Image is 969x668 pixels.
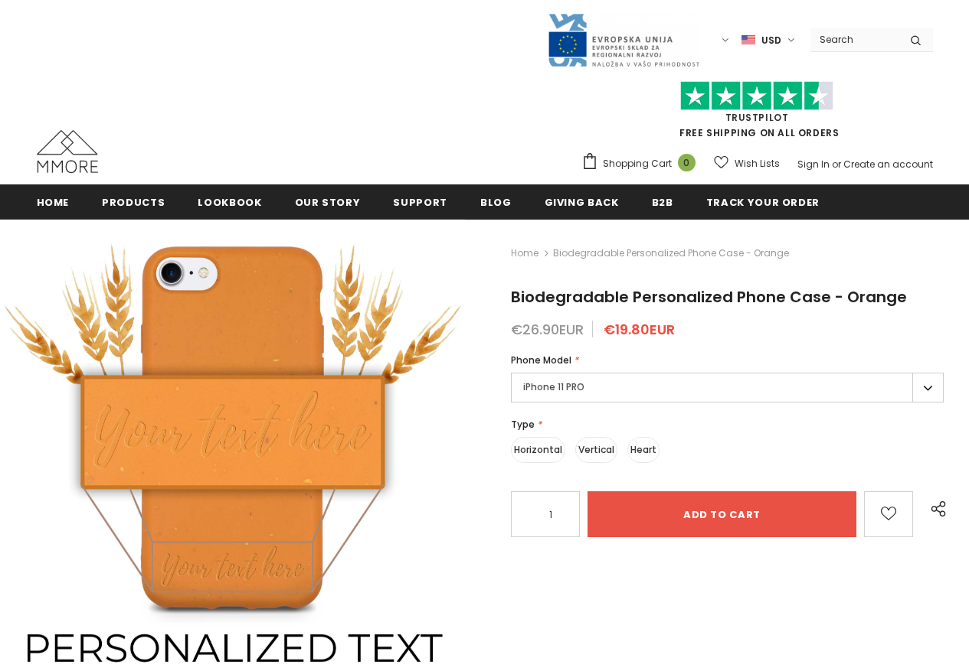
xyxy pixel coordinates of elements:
[37,184,70,219] a: Home
[198,195,261,210] span: Lookbook
[761,33,781,48] span: USD
[545,195,619,210] span: Giving back
[741,34,755,47] img: USD
[547,12,700,68] img: Javni Razpis
[511,244,539,262] a: Home
[843,158,933,171] a: Create an account
[714,150,780,177] a: Wish Lists
[706,195,820,210] span: Track your order
[581,88,933,139] span: FREE SHIPPING ON ALL ORDERS
[678,154,696,171] span: 0
[652,184,673,219] a: B2B
[480,184,512,219] a: Blog
[627,437,660,463] label: Heart
[581,152,703,175] a: Shopping Cart 0
[725,111,789,124] a: Trustpilot
[511,373,944,402] label: iPhone 11 PRO
[553,244,789,262] span: Biodegradable Personalized Phone Case - Orange
[393,184,447,219] a: support
[102,195,165,210] span: Products
[604,320,675,339] span: €19.80EUR
[102,184,165,219] a: Products
[295,184,361,219] a: Our Story
[603,156,672,171] span: Shopping Cart
[393,195,447,210] span: support
[735,156,780,171] span: Wish Lists
[706,184,820,219] a: Track your order
[680,81,833,111] img: Trust Pilot Stars
[810,28,899,51] input: Search Site
[295,195,361,210] span: Our Story
[37,195,70,210] span: Home
[547,33,700,46] a: Javni Razpis
[198,184,261,219] a: Lookbook
[511,286,907,308] span: Biodegradable Personalized Phone Case - Orange
[652,195,673,210] span: B2B
[797,158,830,171] a: Sign In
[545,184,619,219] a: Giving back
[480,195,512,210] span: Blog
[511,320,584,339] span: €26.90EUR
[37,130,98,173] img: MMORE Cases
[832,158,841,171] span: or
[511,437,565,463] label: Horizontal
[575,437,617,463] label: Vertical
[588,491,856,537] input: Add to cart
[511,354,571,367] span: Phone Model
[511,418,535,431] span: Type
